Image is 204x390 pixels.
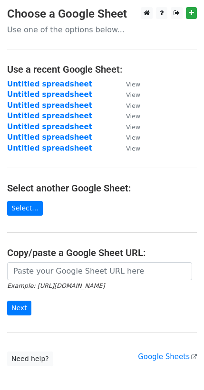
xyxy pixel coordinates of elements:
[117,123,140,131] a: View
[138,352,197,361] a: Google Sheets
[7,262,192,280] input: Paste your Google Sheet URL here
[7,144,92,152] a: Untitled spreadsheet
[126,124,140,131] small: View
[126,113,140,120] small: View
[7,112,92,120] a: Untitled spreadsheet
[7,25,197,35] p: Use one of the options below...
[117,112,140,120] a: View
[7,90,92,99] a: Untitled spreadsheet
[7,282,105,289] small: Example: [URL][DOMAIN_NAME]
[7,80,92,88] a: Untitled spreadsheet
[117,144,140,152] a: View
[126,145,140,152] small: View
[7,101,92,110] a: Untitled spreadsheet
[7,301,31,315] input: Next
[117,133,140,142] a: View
[7,133,92,142] a: Untitled spreadsheet
[117,101,140,110] a: View
[7,7,197,21] h3: Choose a Google Sheet
[7,123,92,131] a: Untitled spreadsheet
[7,182,197,194] h4: Select another Google Sheet:
[7,64,197,75] h4: Use a recent Google Sheet:
[7,352,53,366] a: Need help?
[7,247,197,258] h4: Copy/paste a Google Sheet URL:
[117,90,140,99] a: View
[7,201,43,216] a: Select...
[126,134,140,141] small: View
[126,81,140,88] small: View
[126,102,140,109] small: View
[126,91,140,98] small: View
[117,80,140,88] a: View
